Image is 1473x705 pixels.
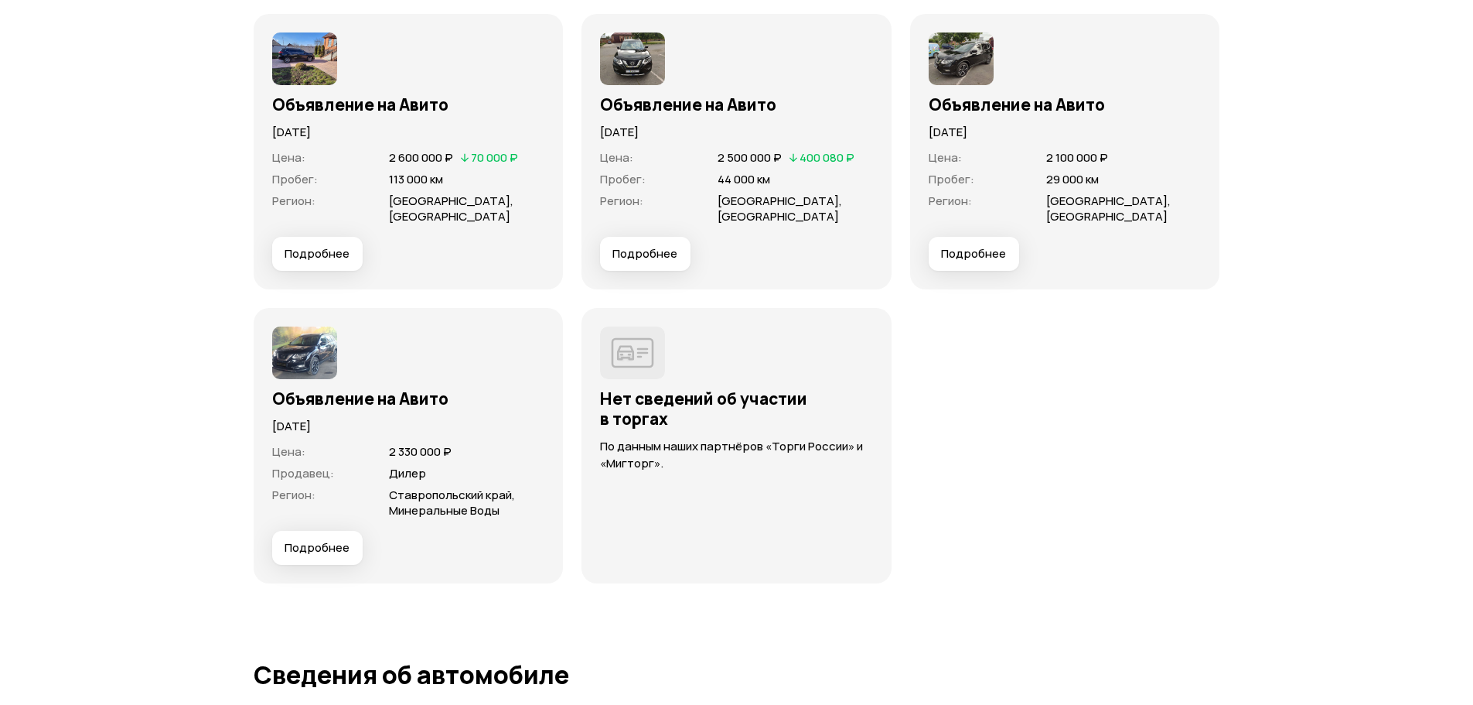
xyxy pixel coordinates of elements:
span: Цена : [272,443,305,460]
button: Подробнее [272,531,363,565]
span: 70 000 ₽ [471,149,518,166]
span: Регион : [272,487,315,503]
p: [DATE] [929,124,1202,141]
span: 400 080 ₽ [800,149,854,166]
span: Подробнее [612,246,677,262]
span: 2 600 000 ₽ [389,149,453,166]
span: 29 000 км [1046,171,1099,187]
button: Подробнее [272,237,363,271]
p: [DATE] [272,418,545,435]
span: [GEOGRAPHIC_DATA], [GEOGRAPHIC_DATA] [718,193,842,224]
span: Подробнее [941,246,1006,262]
p: [DATE] [600,124,873,141]
span: 44 000 км [718,171,770,187]
span: [GEOGRAPHIC_DATA], [GEOGRAPHIC_DATA] [1046,193,1171,224]
span: 2 330 000 ₽ [389,443,452,460]
h3: Объявление на Авито [929,94,1202,115]
span: 113 000 км [389,171,443,187]
span: Ставропольский край, Минеральные Воды [389,487,515,518]
span: Дилер [389,465,426,481]
span: Регион : [600,193,643,209]
span: 2 100 000 ₽ [1046,149,1108,166]
span: Цена : [929,149,962,166]
span: Пробег : [272,171,318,187]
span: Пробег : [600,171,646,187]
button: Подробнее [929,237,1019,271]
h3: Объявление на Авито [272,388,545,409]
span: Подробнее [285,246,349,262]
p: [DATE] [272,124,545,141]
p: По данным наших партнёров «Торги России» и «Мигторг». [600,438,873,472]
h3: Объявление на Авито [272,94,545,115]
h1: Сведения об автомобиле [254,661,1220,689]
span: Подробнее [285,540,349,556]
span: Продавец : [272,465,334,481]
span: Цена : [272,149,305,166]
button: Подробнее [600,237,690,271]
span: Регион : [929,193,972,209]
span: Пробег : [929,171,974,187]
span: Регион : [272,193,315,209]
h3: Нет сведений об участии в торгах [600,388,873,429]
span: 2 500 000 ₽ [718,149,782,166]
span: Цена : [600,149,633,166]
span: [GEOGRAPHIC_DATA], [GEOGRAPHIC_DATA] [389,193,513,224]
h3: Объявление на Авито [600,94,873,115]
